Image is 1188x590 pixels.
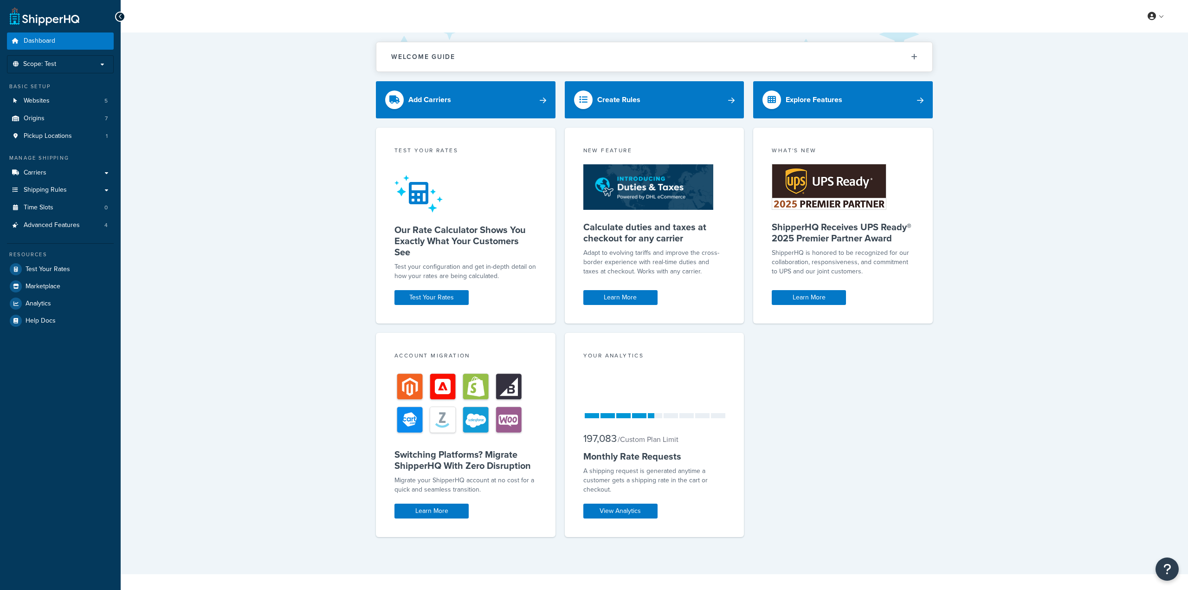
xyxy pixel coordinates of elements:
[7,295,114,312] a: Analytics
[7,278,114,295] a: Marketplace
[106,132,108,140] span: 1
[7,110,114,127] li: Origins
[24,37,55,45] span: Dashboard
[772,221,914,244] h5: ShipperHQ Receives UPS Ready® 2025 Premier Partner Award
[408,93,451,106] div: Add Carriers
[394,262,537,281] div: Test your configuration and get in-depth detail on how your rates are being calculated.
[583,248,726,276] p: Adapt to evolving tariffs and improve the cross-border experience with real-time duties and taxes...
[7,83,114,91] div: Basic Setup
[7,217,114,234] a: Advanced Features4
[618,434,678,445] small: / Custom Plan Limit
[104,204,108,212] span: 0
[24,115,45,123] span: Origins
[583,290,658,305] a: Learn More
[597,93,640,106] div: Create Rules
[583,467,726,494] div: A shipping request is generated anytime a customer gets a shipping rate in the cart or checkout.
[376,42,932,71] button: Welcome Guide
[7,154,114,162] div: Manage Shipping
[7,199,114,216] li: Time Slots
[772,248,914,276] p: ShipperHQ is honored to be recognized for our collaboration, responsiveness, and commitment to UP...
[583,146,726,157] div: New Feature
[376,81,555,118] a: Add Carriers
[7,128,114,145] li: Pickup Locations
[772,146,914,157] div: What's New
[394,290,469,305] a: Test Your Rates
[7,128,114,145] a: Pickup Locations1
[24,204,53,212] span: Time Slots
[583,504,658,519] a: View Analytics
[7,110,114,127] a: Origins7
[26,283,60,291] span: Marketplace
[7,92,114,110] li: Websites
[391,53,455,60] h2: Welcome Guide
[394,476,537,494] div: Migrate your ShipperHQ account at no cost for a quick and seamless transition.
[104,97,108,105] span: 5
[7,92,114,110] a: Websites5
[394,146,537,157] div: Test your rates
[24,97,50,105] span: Websites
[772,290,846,305] a: Learn More
[26,266,70,273] span: Test Your Rates
[394,449,537,471] h5: Switching Platforms? Migrate ShipperHQ With Zero Disruption
[24,169,46,177] span: Carriers
[786,93,842,106] div: Explore Features
[7,199,114,216] a: Time Slots0
[583,351,726,362] div: Your Analytics
[394,351,537,362] div: Account Migration
[7,261,114,278] a: Test Your Rates
[565,81,744,118] a: Create Rules
[7,312,114,329] a: Help Docs
[583,451,726,462] h5: Monthly Rate Requests
[104,221,108,229] span: 4
[105,115,108,123] span: 7
[7,217,114,234] li: Advanced Features
[24,221,80,229] span: Advanced Features
[583,221,726,244] h5: Calculate duties and taxes at checkout for any carrier
[24,132,72,140] span: Pickup Locations
[7,182,114,199] a: Shipping Rules
[583,431,617,446] span: 197,083
[394,224,537,258] h5: Our Rate Calculator Shows You Exactly What Your Customers See
[1156,558,1179,581] button: Open Resource Center
[7,251,114,259] div: Resources
[7,164,114,182] a: Carriers
[24,186,67,194] span: Shipping Rules
[394,504,469,519] a: Learn More
[26,317,56,325] span: Help Docs
[23,60,56,68] span: Scope: Test
[753,81,933,118] a: Explore Features
[7,32,114,50] a: Dashboard
[26,300,51,308] span: Analytics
